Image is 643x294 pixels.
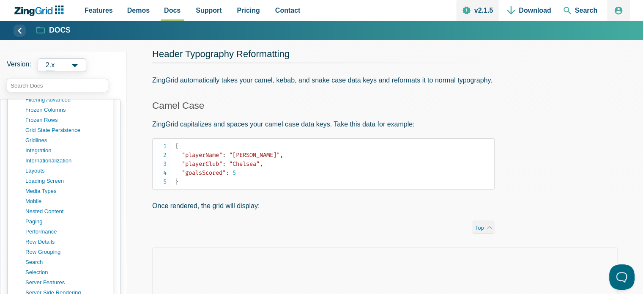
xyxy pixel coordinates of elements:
a: gridlines [25,135,106,146]
input: search input [7,79,108,92]
span: Contact [275,5,301,16]
span: Features [85,5,113,16]
span: Support [196,5,222,16]
a: nested content [25,206,106,217]
a: loading screen [25,176,106,186]
a: media types [25,186,106,196]
a: Camel Case [152,100,204,111]
span: 5 [233,169,236,176]
span: Demos [127,5,150,16]
p: ZingGrid capitalizes and spaces your camel case data keys. Take this data for example: [152,118,495,130]
a: row details [25,237,106,247]
span: "Chelsea" [229,160,260,168]
span: Version: [7,58,31,72]
a: integration [25,146,106,156]
a: server features [25,278,106,288]
a: Header Typography Reformatting [152,49,290,59]
span: : [226,169,229,176]
a: frozen columns [25,105,106,115]
span: { [175,143,178,150]
a: ZingChart Logo. Click to return to the homepage [14,5,68,16]
a: Docs [37,25,71,36]
span: "playerClub" [182,160,222,168]
span: : [222,160,226,168]
span: Docs [164,5,181,16]
iframe: Help Scout Beacon - Open [609,264,635,290]
p: ZingGrid automatically takes your camel, kebab, and snake case data keys and reformats it to norm... [152,74,495,86]
span: "[PERSON_NAME]" [229,151,280,159]
a: row grouping [25,247,106,257]
span: } [175,178,178,185]
a: frozen rows [25,115,106,125]
span: Pricing [237,5,260,16]
label: Versions [7,58,120,72]
a: internationalization [25,156,106,166]
span: , [260,160,263,168]
a: paging [25,217,106,227]
span: : [222,151,226,159]
p: Once rendered, the grid will display: [152,200,495,212]
a: performance [25,227,106,237]
span: "playerName" [182,151,222,159]
a: grid state persistence [25,125,106,135]
span: , [280,151,283,159]
a: selection [25,267,106,278]
a: mobile [25,196,106,206]
a: search [25,257,106,267]
strong: Docs [49,27,71,34]
a: layouts [25,166,106,176]
span: "goalsScored" [182,169,226,176]
a: filtering advanced [25,95,106,105]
